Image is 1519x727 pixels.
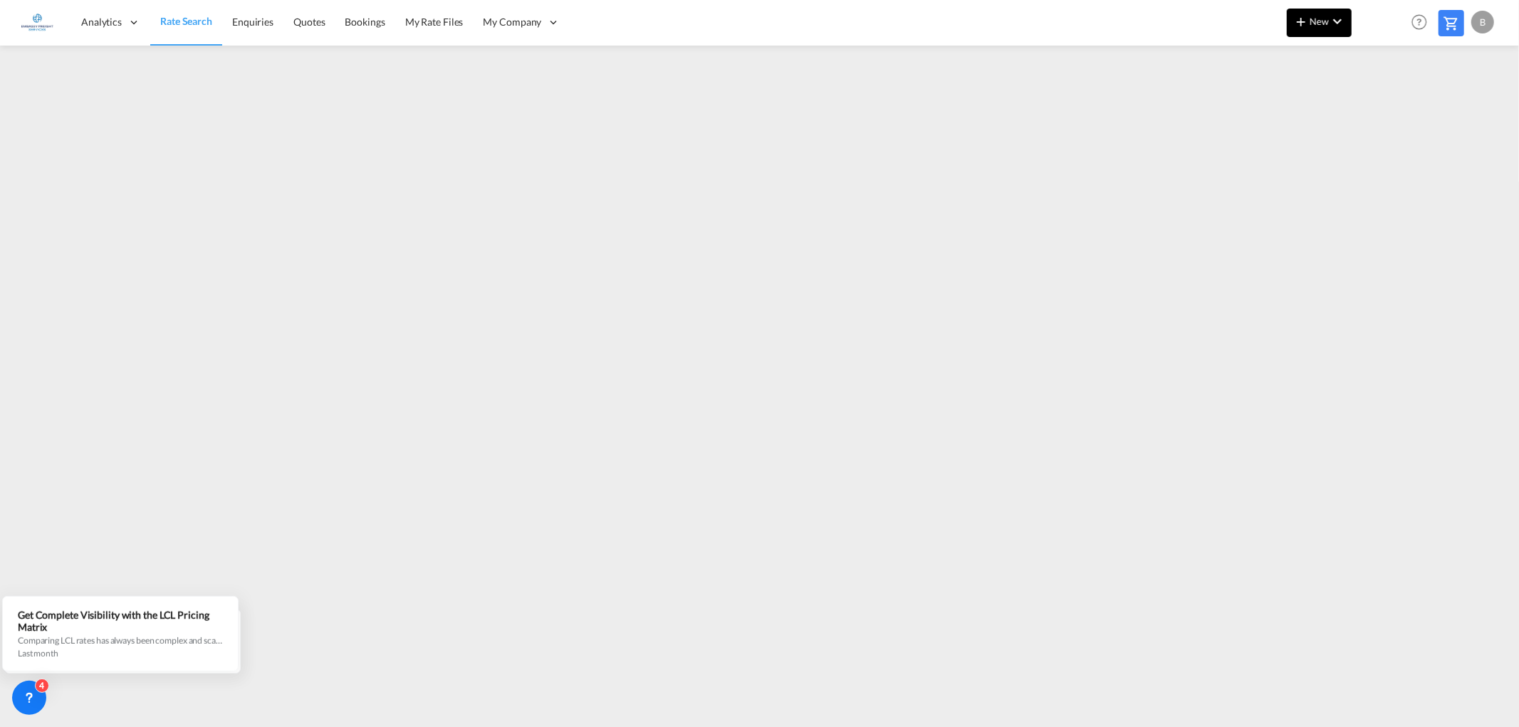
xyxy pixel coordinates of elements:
div: B [1471,11,1494,33]
span: Rate Search [160,15,212,27]
span: Quotes [293,16,325,28]
span: Bookings [345,16,385,28]
img: e1326340b7c511ef854e8d6a806141ad.jpg [21,6,53,38]
div: Help [1407,10,1439,36]
span: My Company [483,15,541,29]
button: icon-plus 400-fgNewicon-chevron-down [1287,9,1352,37]
span: Enquiries [232,16,273,28]
span: New [1293,16,1346,27]
md-icon: icon-chevron-down [1329,13,1346,30]
span: Analytics [81,15,122,29]
span: Help [1407,10,1431,34]
span: My Rate Files [405,16,464,28]
md-icon: icon-plus 400-fg [1293,13,1310,30]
